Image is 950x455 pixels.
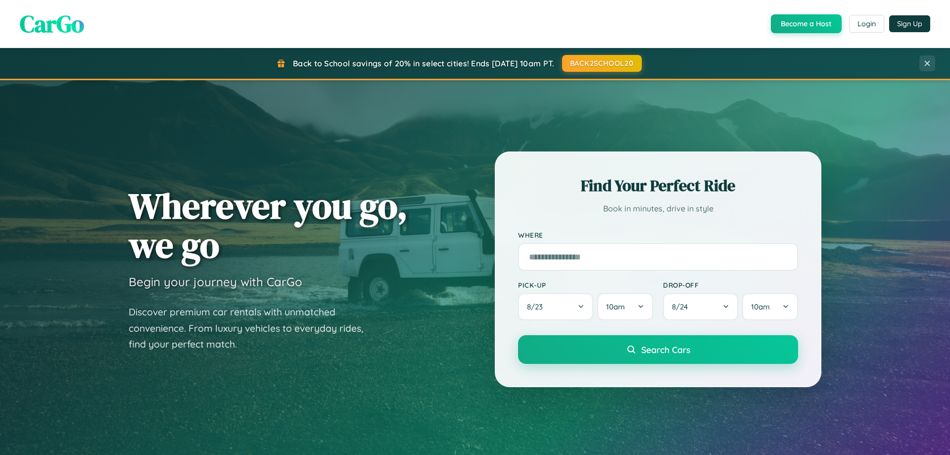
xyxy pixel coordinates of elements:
p: Discover premium car rentals with unmatched convenience. From luxury vehicles to everyday rides, ... [129,304,376,353]
p: Book in minutes, drive in style [518,202,798,216]
span: Back to School savings of 20% in select cities! Ends [DATE] 10am PT. [293,58,554,68]
label: Pick-up [518,281,653,289]
h3: Begin your journey with CarGo [129,274,302,289]
button: Become a Host [771,14,842,33]
span: CarGo [20,7,84,40]
span: 10am [751,302,770,311]
h2: Find Your Perfect Ride [518,175,798,197]
button: 8/23 [518,293,593,320]
button: 10am [742,293,798,320]
label: Where [518,231,798,239]
button: Search Cars [518,335,798,364]
span: 10am [606,302,625,311]
span: 8 / 24 [672,302,693,311]
button: 8/24 [663,293,738,320]
button: Sign Up [889,15,930,32]
span: Search Cars [641,344,690,355]
h1: Wherever you go, we go [129,186,408,264]
span: 8 / 23 [527,302,548,311]
button: BACK2SCHOOL20 [562,55,642,72]
button: 10am [597,293,653,320]
button: Login [849,15,884,33]
label: Drop-off [663,281,798,289]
